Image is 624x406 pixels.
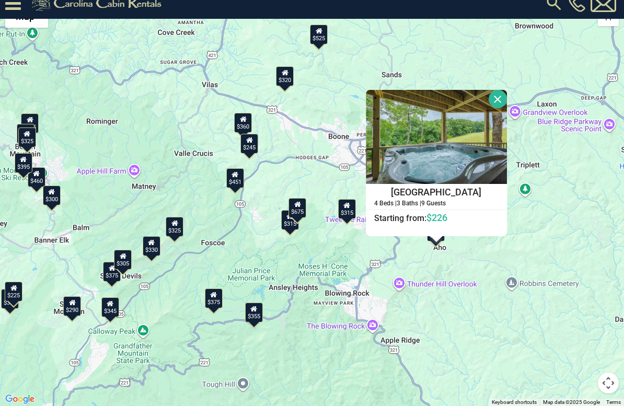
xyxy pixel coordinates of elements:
a: [GEOGRAPHIC_DATA] 3 Baths | 9 Guests Starting from:$226 [366,183,507,223]
h4: [GEOGRAPHIC_DATA] [366,184,506,200]
h6: Starting from: [366,212,506,223]
span: Map data ©2025 Google [543,399,600,405]
h5: 3 Baths | [397,200,421,206]
button: Keyboard shortcuts [492,399,537,406]
a: Terms (opens in new tab) [606,399,621,405]
img: Majestic Mountain Hideaway [366,90,507,184]
button: Map camera controls [598,373,619,393]
span: $226 [426,212,447,223]
h5: 9 Guests [421,200,446,206]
